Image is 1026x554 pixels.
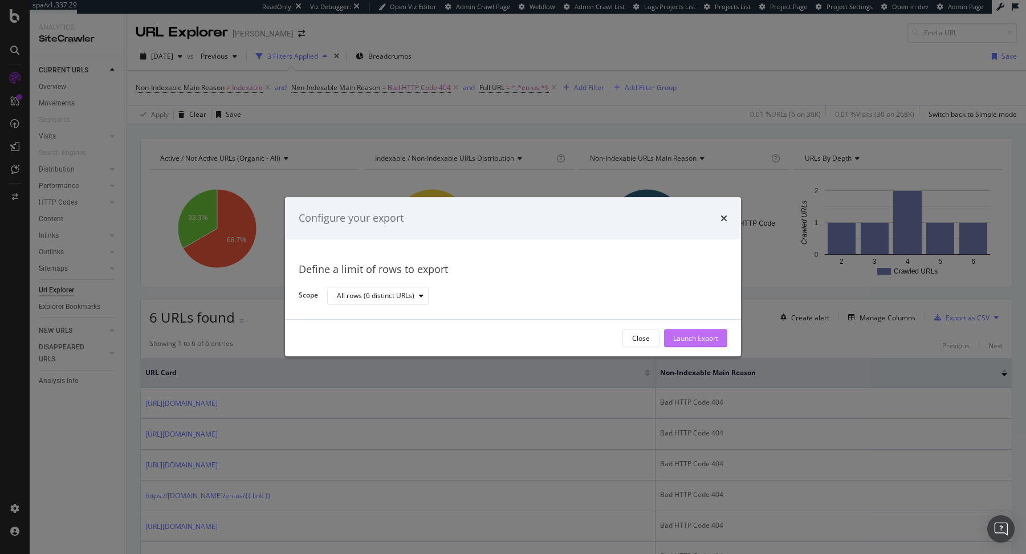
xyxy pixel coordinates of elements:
[664,329,727,348] button: Launch Export
[299,262,727,277] div: Define a limit of rows to export
[299,211,404,226] div: Configure your export
[337,292,414,299] div: All rows (6 distinct URLs)
[632,333,650,343] div: Close
[622,329,659,348] button: Close
[673,333,718,343] div: Launch Export
[327,287,429,305] button: All rows (6 distinct URLs)
[299,291,318,303] label: Scope
[987,515,1015,543] div: Open Intercom Messenger
[285,197,741,356] div: modal
[720,211,727,226] div: times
